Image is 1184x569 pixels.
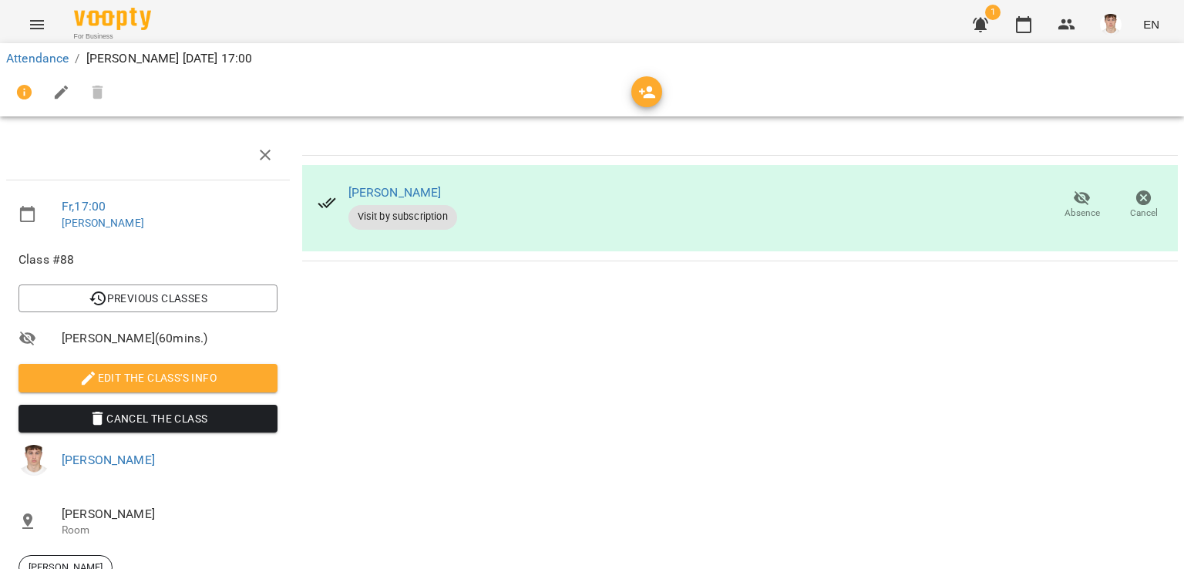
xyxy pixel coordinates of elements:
a: [PERSON_NAME] [348,185,442,200]
button: Previous Classes [18,284,277,312]
a: Attendance [6,51,69,66]
img: 8fe045a9c59afd95b04cf3756caf59e6.jpg [1100,14,1122,35]
button: Edit the class's Info [18,364,277,392]
span: Cancel [1130,207,1158,220]
span: Visit by subscription [348,210,457,224]
span: Absence [1065,207,1100,220]
p: [PERSON_NAME] [DATE] 17:00 [86,49,253,68]
span: Edit the class's Info [31,369,265,387]
button: Cancel [1113,183,1175,227]
button: Absence [1051,183,1113,227]
li: / [75,49,79,68]
span: Previous Classes [31,289,265,308]
button: Cancel the class [18,405,277,433]
span: Cancel the class [31,409,265,428]
img: 8fe045a9c59afd95b04cf3756caf59e6.jpg [18,445,49,476]
a: [PERSON_NAME] [62,453,155,467]
span: [PERSON_NAME] ( 60 mins. ) [62,329,277,348]
span: For Business [74,32,151,42]
button: Menu [18,6,55,43]
a: Fr , 17:00 [62,199,106,214]
span: Class #88 [18,251,277,269]
p: Room [62,523,277,538]
nav: breadcrumb [6,49,1178,68]
span: [PERSON_NAME] [62,505,277,524]
a: [PERSON_NAME] [62,217,144,229]
span: 1 [985,5,1001,20]
img: Voopty Logo [74,8,151,30]
button: EN [1137,10,1165,39]
span: EN [1143,16,1159,32]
